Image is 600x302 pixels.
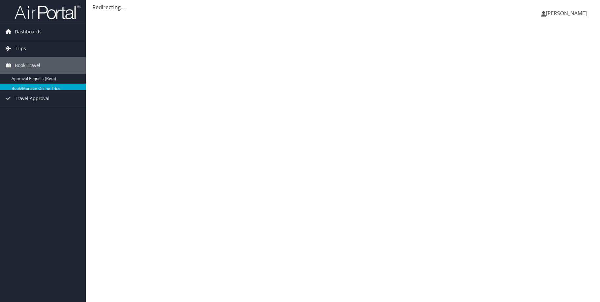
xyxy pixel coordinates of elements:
span: Book Travel [15,57,40,74]
div: Redirecting... [92,3,593,11]
span: Dashboards [15,23,42,40]
img: airportal-logo.png [15,4,81,20]
span: Travel Approval [15,90,50,107]
a: [PERSON_NAME] [541,3,593,23]
span: [PERSON_NAME] [546,10,587,17]
span: Trips [15,40,26,57]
